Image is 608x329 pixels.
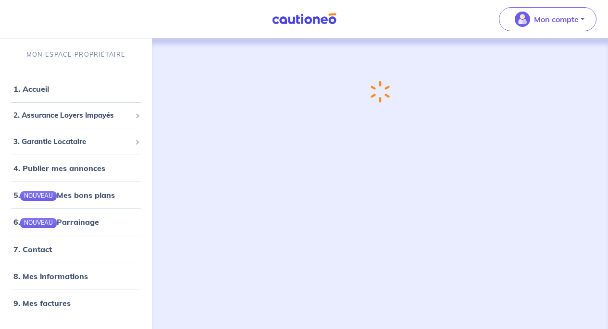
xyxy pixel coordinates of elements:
[4,240,148,259] div: 7. Contact
[4,106,148,125] div: 2. Assurance Loyers Impayés
[26,50,125,59] p: MON ESPACE PROPRIÉTAIRE
[4,79,148,98] div: 1. Accueil
[13,110,131,121] span: 2. Assurance Loyers Impayés
[268,13,340,25] img: Cautioneo
[13,217,99,227] a: 6.NOUVEAUParrainage
[4,133,148,151] div: 3. Garantie Locataire
[13,190,115,200] a: 5.NOUVEAUMes bons plans
[534,13,579,25] p: Mon compte
[371,81,390,103] img: loading-spinner
[4,293,148,313] div: 9. Mes factures
[4,185,148,205] div: 5.NOUVEAUMes bons plans
[515,12,530,27] img: illu_account_valid_menu.svg
[13,244,52,254] a: 7. Contact
[4,267,148,286] div: 8. Mes informations
[13,163,105,173] a: 4. Publier mes annonces
[4,212,148,232] div: 6.NOUVEAUParrainage
[4,158,148,178] div: 4. Publier mes annonces
[499,7,596,31] button: illu_account_valid_menu.svgMon compte
[13,136,131,147] span: 3. Garantie Locataire
[13,84,49,94] a: 1. Accueil
[13,271,88,281] a: 8. Mes informations
[13,298,71,308] a: 9. Mes factures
